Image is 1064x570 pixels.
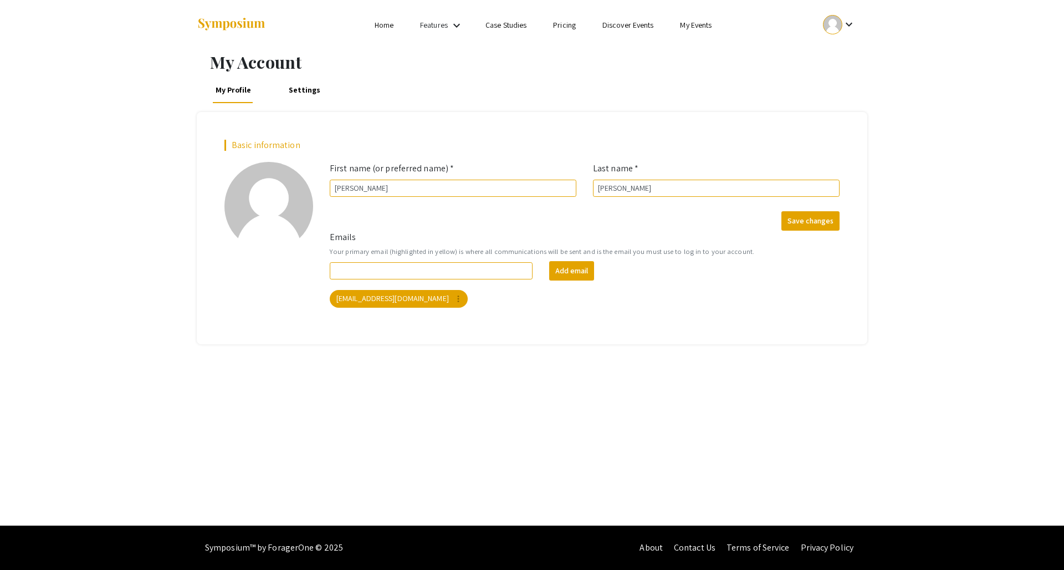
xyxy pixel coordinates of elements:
[485,20,526,30] a: Case Studies
[674,542,715,553] a: Contact Us
[727,542,790,553] a: Terms of Service
[205,526,343,570] div: Symposium™ by ForagerOne © 2025
[450,19,463,32] mat-icon: Expand Features list
[330,290,468,308] mat-chip: [EMAIL_ADDRESS][DOMAIN_NAME]
[1017,520,1056,562] iframe: Chat
[213,77,254,103] a: My Profile
[210,52,867,72] h1: My Account
[330,246,840,257] small: Your primary email (highlighted in yellow) is where all communications will be sent and is the em...
[781,211,840,231] button: Save changes
[811,12,867,37] button: Expand account dropdown
[328,288,470,310] app-email-chip: Your primary email
[842,18,856,31] mat-icon: Expand account dropdown
[330,231,356,244] label: Emails
[553,20,576,30] a: Pricing
[801,542,853,553] a: Privacy Policy
[330,288,840,310] mat-chip-list: Your emails
[593,162,638,175] label: Last name *
[330,162,454,175] label: First name (or preferred name) *
[453,294,463,304] mat-icon: more_vert
[197,17,266,32] img: Symposium by ForagerOne
[640,542,663,553] a: About
[680,20,712,30] a: My Events
[286,77,323,103] a: Settings
[549,261,594,281] button: Add email
[420,20,448,30] a: Features
[602,20,654,30] a: Discover Events
[375,20,393,30] a: Home
[224,140,840,150] h2: Basic information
